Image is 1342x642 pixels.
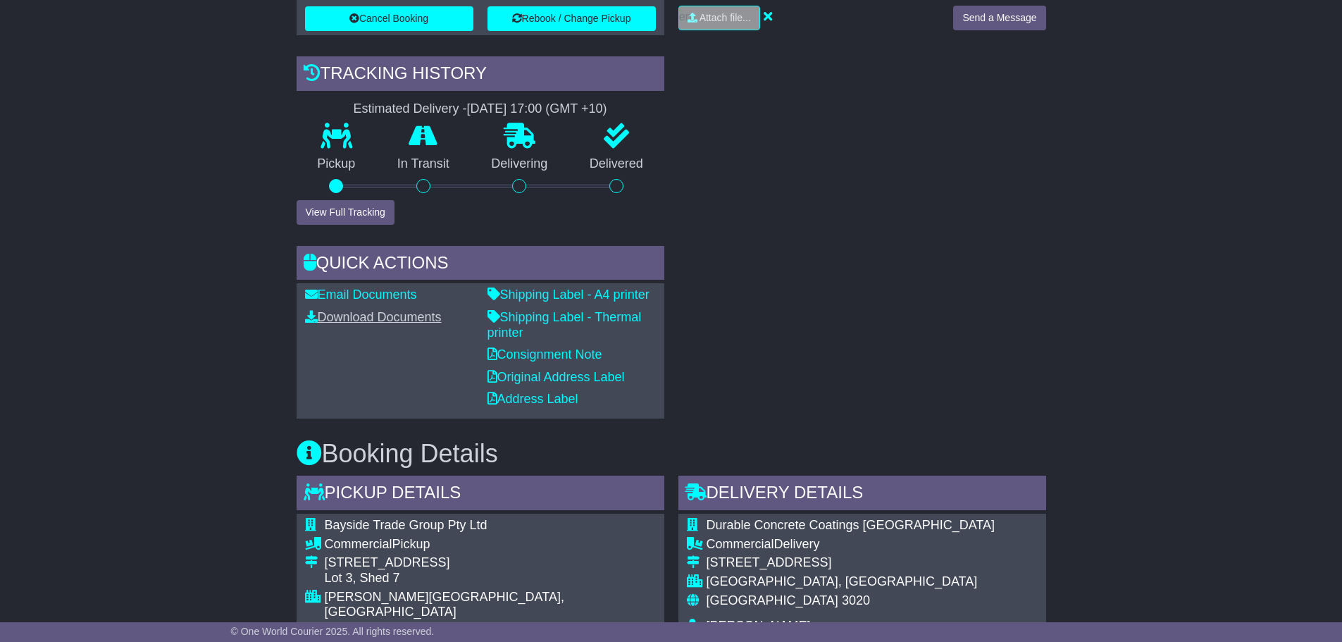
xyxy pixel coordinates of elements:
button: Cancel Booking [305,6,473,31]
button: View Full Tracking [297,200,394,225]
div: Pickup Details [297,476,664,514]
a: Shipping Label - A4 printer [487,288,650,302]
button: Rebook / Change Pickup [487,6,656,31]
span: Commercial [325,537,392,551]
div: Delivery [707,537,995,553]
span: Commercial [707,537,774,551]
a: Consignment Note [487,347,602,362]
div: [DATE] 17:00 (GMT +10) [467,101,607,117]
span: Durable Concrete Coatings [GEOGRAPHIC_DATA] [707,518,995,532]
div: Delivery Details [678,476,1046,514]
span: 3020 [842,593,870,607]
span: [GEOGRAPHIC_DATA] [707,593,838,607]
p: Delivering [471,156,569,172]
div: [PERSON_NAME][GEOGRAPHIC_DATA], [GEOGRAPHIC_DATA] [325,590,656,620]
h3: Booking Details [297,440,1046,468]
button: Send a Message [953,6,1045,30]
span: © One World Courier 2025. All rights reserved. [231,626,435,637]
div: [STREET_ADDRESS] [325,555,656,571]
a: Email Documents [305,288,417,302]
p: In Transit [376,156,471,172]
p: Delivered [569,156,664,172]
a: Original Address Label [487,370,625,384]
div: Estimated Delivery - [297,101,664,117]
div: Tracking history [297,56,664,94]
a: Address Label [487,392,578,406]
span: [PERSON_NAME] [707,619,811,633]
div: Pickup [325,537,656,553]
span: Bayside Trade Group Pty Ltd [325,518,487,532]
a: Download Documents [305,310,442,324]
div: [GEOGRAPHIC_DATA], [GEOGRAPHIC_DATA] [707,574,995,590]
a: Shipping Label - Thermal printer [487,310,642,340]
p: Pickup [297,156,377,172]
div: [STREET_ADDRESS] [707,555,995,571]
div: Lot 3, Shed 7 [325,571,656,586]
div: Quick Actions [297,246,664,284]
